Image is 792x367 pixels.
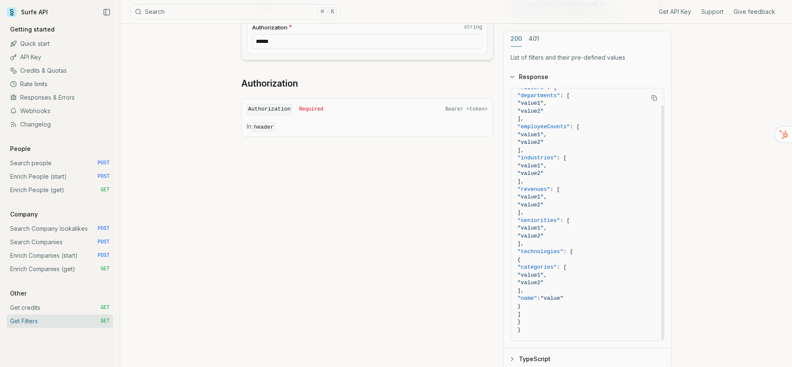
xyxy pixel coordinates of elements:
span: "value1" [518,100,544,106]
span: ], [518,147,524,153]
span: , [544,100,547,106]
a: Responses & Errors [7,91,113,104]
span: : [ [557,264,566,270]
span: "value1" [518,272,544,278]
p: Company [7,210,41,219]
span: "value2" [518,280,544,286]
span: POST [97,160,110,166]
a: Quick start [7,37,113,50]
span: "value2" [518,170,544,177]
span: } [518,303,521,309]
span: : [ [560,217,570,224]
span: ], [518,209,524,216]
button: Collapse Sidebar [100,6,113,18]
span: : [ [560,92,570,99]
button: Copy Text [648,92,660,104]
a: Search Companies POST [7,235,113,249]
span: ], [518,116,524,122]
span: { [518,256,521,263]
a: Get credits GET [7,301,113,314]
span: "value1" [518,225,544,231]
a: Credits & Quotas [7,64,113,77]
span: , [544,225,547,231]
span: Required [299,106,324,113]
div: Response [504,88,671,348]
a: Support [701,8,724,16]
span: "technologies" [518,248,563,255]
span: POST [97,252,110,259]
p: People [7,145,34,153]
span: "seniorities" [518,217,560,224]
span: : [ [557,155,566,161]
span: "value2" [518,139,544,145]
span: ], [518,178,524,185]
span: } [518,319,521,325]
span: POST [97,173,110,180]
span: GET [100,304,110,311]
span: , [544,132,547,138]
span: , [544,194,547,200]
code: header [253,122,276,132]
p: Getting started [7,25,58,34]
span: "revenues" [518,186,550,193]
span: "value1" [518,132,544,138]
span: "value" [540,295,563,301]
a: Search people POST [7,156,113,170]
span: ] [518,311,521,317]
a: Enrich People (get) GET [7,183,113,197]
span: "value2" [518,202,544,208]
span: "value1" [518,194,544,200]
span: GET [100,187,110,193]
a: Get API Key [659,8,691,16]
button: Response [504,66,671,88]
a: API Key [7,50,113,64]
span: , [544,163,547,169]
p: Other [7,289,30,298]
span: "industries" [518,155,557,161]
span: : [537,295,540,301]
span: "employeeCounts" [518,124,570,130]
p: In: [247,122,488,132]
a: Authorization [241,78,298,90]
code: string [464,24,482,31]
span: : { [547,84,557,91]
button: 200 [510,31,522,47]
kbd: ⌘ [318,7,327,16]
span: Bearer <token> [445,106,488,113]
a: Surfe API [7,6,48,18]
span: Authorization [252,24,287,32]
a: Give feedback [734,8,775,16]
p: List of filters and their pre-defined values [510,53,664,62]
button: Search⌘K [130,4,340,19]
span: POST [97,239,110,246]
span: : [ [550,186,560,193]
span: } [518,327,521,333]
span: "value2" [518,108,544,114]
code: Authorization [247,104,292,115]
span: ], [518,240,524,247]
span: GET [100,266,110,272]
span: "value1" [518,163,544,169]
a: Enrich Companies (get) GET [7,262,113,276]
span: GET [100,318,110,325]
button: 401 [529,31,539,47]
a: Search Company lookalikes POST [7,222,113,235]
a: Rate limits [7,77,113,91]
span: ], [518,288,524,294]
a: Changelog [7,118,113,131]
span: "value2" [518,233,544,239]
span: , [544,272,547,278]
span: POST [97,225,110,232]
kbd: K [328,7,337,16]
span: : [ [570,124,579,130]
span: : [ [563,248,573,255]
a: Enrich People (start) POST [7,170,113,183]
a: Get Filters GET [7,314,113,328]
span: "name" [518,295,537,301]
a: Enrich Companies (start) POST [7,249,113,262]
a: Webhooks [7,104,113,118]
span: "categories" [518,264,557,270]
span: "departments" [518,92,560,99]
span: "filters" [518,84,547,91]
